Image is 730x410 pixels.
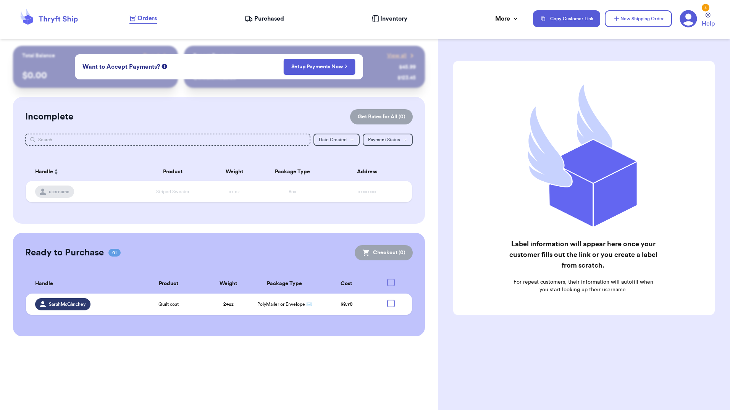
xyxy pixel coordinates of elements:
[223,302,234,307] strong: 24 oz
[129,14,157,24] a: Orders
[533,10,600,27] button: Copy Customer Link
[397,74,416,82] div: $ 123.45
[206,274,251,294] th: Weight
[25,111,73,123] h2: Incomplete
[358,189,376,194] span: xxxxxxxx
[702,19,715,28] span: Help
[49,189,69,195] span: username
[380,14,407,23] span: Inventory
[258,163,327,181] th: Package Type
[143,52,169,60] a: Payout
[251,274,318,294] th: Package Type
[158,301,179,307] span: Quilt coat
[283,59,355,75] button: Setup Payments Now
[605,10,672,27] button: New Shipping Order
[368,137,400,142] span: Payment Status
[318,274,375,294] th: Cost
[291,63,347,71] a: Setup Payments Now
[22,52,55,60] p: Total Balance
[245,14,284,23] a: Purchased
[680,10,697,27] a: 4
[25,134,310,146] input: Search
[509,278,657,294] p: For repeat customers, their information will autofill when you start looking up their username.
[108,249,121,257] span: 01
[49,301,86,307] span: SarahMcGlinchey
[82,62,160,71] span: Want to Accept Payments?
[702,13,715,28] a: Help
[313,134,360,146] button: Date Created
[254,14,284,23] span: Purchased
[327,163,412,181] th: Address
[387,52,407,60] span: View all
[22,69,168,82] p: $ 0.00
[372,14,407,23] a: Inventory
[702,4,709,11] div: 4
[137,14,157,23] span: Orders
[363,134,413,146] button: Payment Status
[53,167,59,176] button: Sort ascending
[495,14,519,23] div: More
[257,302,312,307] span: PolyMailer or Envelope ✉️
[35,280,53,288] span: Handle
[355,245,413,260] button: Checkout (0)
[399,63,416,71] div: $ 45.99
[387,52,416,60] a: View all
[341,302,352,307] span: $ 8.70
[156,189,189,194] span: Striped Sweater
[35,168,53,176] span: Handle
[131,274,206,294] th: Product
[211,163,257,181] th: Weight
[25,247,104,259] h2: Ready to Purchase
[143,52,160,60] span: Payout
[134,163,211,181] th: Product
[319,137,347,142] span: Date Created
[509,239,657,271] h2: Label information will appear here once your customer fills out the link or you create a label fr...
[289,189,296,194] span: Box
[350,109,413,124] button: Get Rates for All (0)
[229,189,240,194] span: xx oz
[193,52,236,60] p: Recent Payments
